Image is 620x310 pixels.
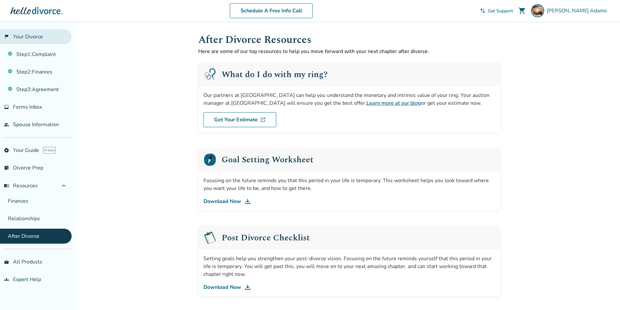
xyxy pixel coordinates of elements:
h2: Goal Setting Worksheet [222,155,313,164]
img: Barbara Adamo [531,4,544,17]
iframe: Chat Widget [474,48,620,310]
span: phone_in_talk [480,8,485,13]
span: groups [4,277,9,282]
span: explore [4,148,9,153]
p: Here are some of our top resources to help you move forward with your next chapter after divorce. [198,48,500,55]
img: DL [244,197,252,205]
h1: After Divorce Resources [198,32,500,48]
img: Goal Setting Worksheet [203,231,216,244]
a: Schedule A Free Info Call [230,3,313,18]
span: shopping_cart [518,7,526,15]
div: Setting goals help you strengthen your post-divorce vision. Focusing on the future reminds yourse... [203,255,495,278]
img: DL [244,283,252,291]
img: DL [260,117,266,122]
span: Forms Inbox [13,103,42,111]
a: phone_in_talkGet Support [480,8,513,14]
span: AI beta [43,147,56,154]
span: list_alt_check [4,165,9,170]
a: Download Now [203,283,495,291]
h2: What do I do with my ring? [222,70,327,79]
span: inbox [4,104,9,110]
span: Get Support [488,8,513,14]
div: Focusing on the future reminds you that this period in your life is temporary. This worksheet hel... [203,177,495,192]
a: Download Now [203,197,495,205]
a: Get Your Estimate [203,112,276,127]
span: Resources [4,182,38,189]
span: people [4,122,9,127]
span: [PERSON_NAME] Adamo [547,7,610,14]
img: Goal Setting Worksheet [203,153,216,166]
span: shopping_basket [4,259,9,264]
span: menu_book [4,183,9,188]
h2: Post Divorce Checklist [222,234,310,242]
img: Ring [203,68,216,81]
span: flag_2 [4,34,9,39]
div: Our partners at [GEOGRAPHIC_DATA] can help you understand the monetary and intrinsic value of you... [203,91,495,107]
span: expand_less [60,182,68,190]
a: Learn more at our blog [366,100,421,107]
